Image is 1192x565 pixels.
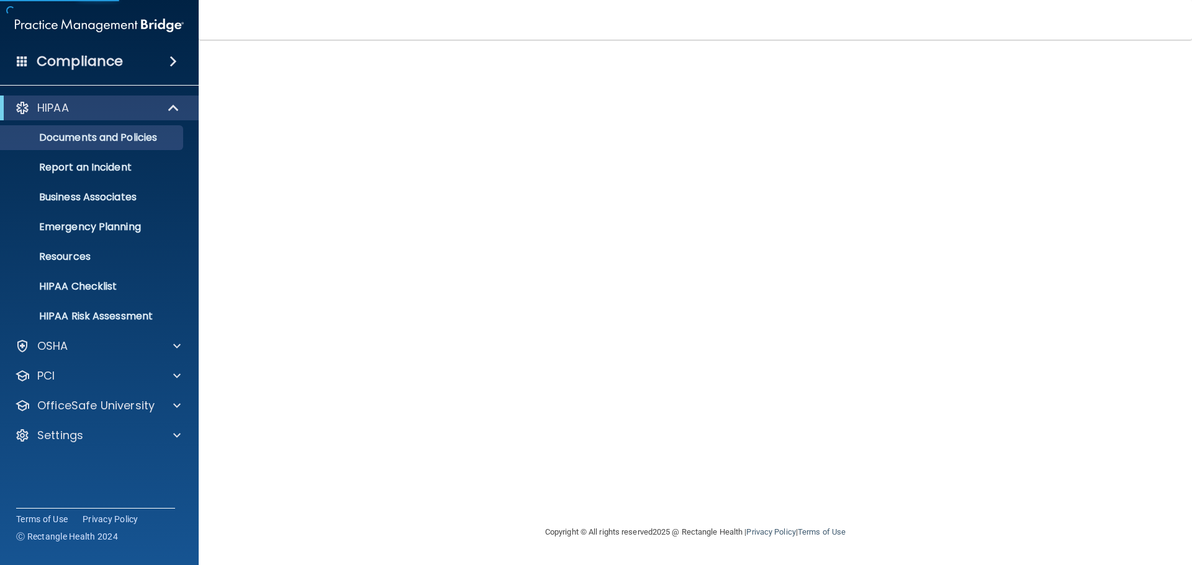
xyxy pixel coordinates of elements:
a: OfficeSafe University [15,398,181,413]
img: PMB logo [15,13,184,38]
p: Resources [8,251,178,263]
div: Copyright © All rights reserved 2025 @ Rectangle Health | | [469,512,922,552]
p: Business Associates [8,191,178,203]
a: HIPAA [15,100,180,115]
a: OSHA [15,339,181,354]
p: Emergency Planning [8,221,178,233]
p: Report an Incident [8,161,178,174]
a: Settings [15,428,181,443]
p: PCI [37,368,55,383]
span: Ⓒ Rectangle Health 2024 [16,530,118,543]
a: Terms of Use [16,513,68,525]
p: HIPAA Checklist [8,280,178,293]
p: OSHA [37,339,68,354]
a: Privacy Policy [83,513,138,525]
a: Terms of Use [798,527,846,536]
a: PCI [15,368,181,383]
p: HIPAA [37,100,69,115]
p: HIPAA Risk Assessment [8,310,178,323]
h4: Compliance [37,53,123,70]
p: Documents and Policies [8,131,178,144]
a: Privacy Policy [746,527,795,536]
p: Settings [37,428,83,443]
p: OfficeSafe University [37,398,155,413]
